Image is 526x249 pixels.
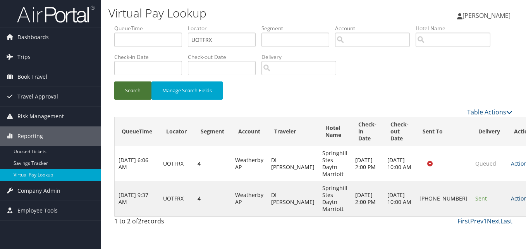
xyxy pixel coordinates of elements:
[159,117,194,146] th: Locator: activate to sort column ascending
[17,107,64,126] span: Risk Management
[351,181,383,216] td: [DATE] 2:00 PM
[194,181,231,216] td: 4
[383,181,416,216] td: [DATE] 10:00 AM
[151,81,223,100] button: Manage Search Fields
[159,181,194,216] td: UOTFRX
[188,24,261,32] label: Locator
[17,201,58,220] span: Employee Tools
[467,108,512,116] a: Table Actions
[188,53,261,61] label: Check-out Date
[383,117,416,146] th: Check-out Date: activate to sort column ascending
[231,117,267,146] th: Account: activate to sort column ascending
[267,117,318,146] th: Traveler: activate to sort column ascending
[231,146,267,181] td: Weatherby AP
[261,53,342,61] label: Delivery
[475,160,496,167] span: Queued
[470,217,483,225] a: Prev
[462,11,511,20] span: [PERSON_NAME]
[114,24,188,32] label: QueueTime
[138,217,141,225] span: 2
[475,195,487,202] span: Sent
[335,24,416,32] label: Account
[261,24,335,32] label: Segment
[114,53,188,61] label: Check-in Date
[416,117,471,146] th: Sent To: activate to sort column ascending
[267,181,318,216] td: DI [PERSON_NAME]
[351,117,383,146] th: Check-in Date: activate to sort column ascending
[318,146,351,181] td: Springhill Stes Daytn Marriott
[457,4,518,27] a: [PERSON_NAME]
[483,217,487,225] a: 1
[487,217,500,225] a: Next
[383,146,416,181] td: [DATE] 10:00 AM
[159,146,194,181] td: UOTFRX
[416,181,471,216] td: [PHONE_NUMBER]
[17,181,60,201] span: Company Admin
[194,117,231,146] th: Segment: activate to sort column ascending
[318,117,351,146] th: Hotel Name: activate to sort column ascending
[416,24,496,32] label: Hotel Name
[115,117,159,146] th: QueueTime: activate to sort column ascending
[318,181,351,216] td: Springhill Stes Daytn Marriott
[17,126,43,146] span: Reporting
[351,146,383,181] td: [DATE] 2:00 PM
[500,217,512,225] a: Last
[115,181,159,216] td: [DATE] 9:37 AM
[17,47,31,67] span: Trips
[267,146,318,181] td: DI [PERSON_NAME]
[194,146,231,181] td: 4
[115,146,159,181] td: [DATE] 6:06 AM
[17,87,58,106] span: Travel Approval
[17,5,95,23] img: airportal-logo.png
[114,216,205,230] div: 1 to 2 of records
[17,28,49,47] span: Dashboards
[231,181,267,216] td: Weatherby AP
[108,5,382,21] h1: Virtual Pay Lookup
[17,67,47,86] span: Book Travel
[457,217,470,225] a: First
[471,117,507,146] th: Delivery: activate to sort column ascending
[114,81,151,100] button: Search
